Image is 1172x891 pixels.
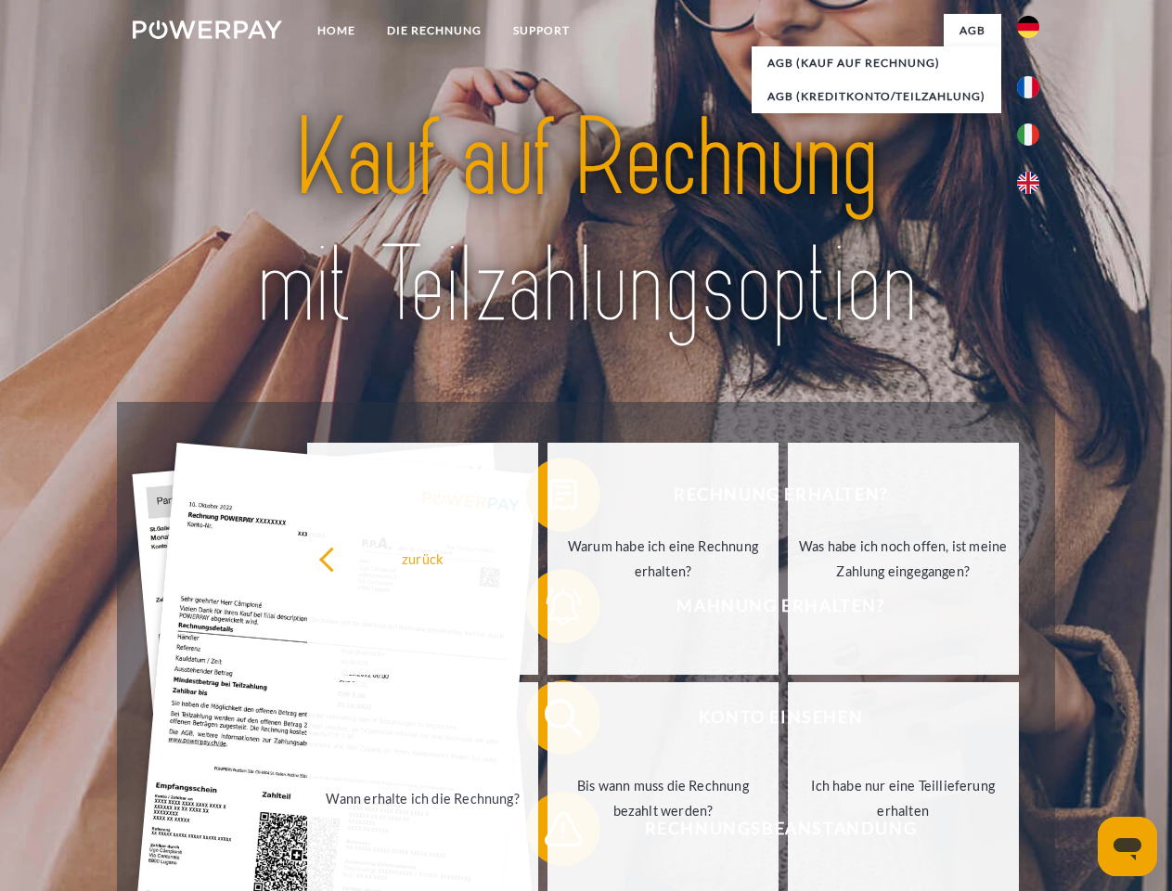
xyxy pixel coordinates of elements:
img: en [1017,172,1039,194]
div: Warum habe ich eine Rechnung erhalten? [559,534,767,584]
div: Wann erhalte ich die Rechnung? [318,785,527,810]
div: zurück [318,546,527,571]
a: SUPPORT [497,14,586,47]
a: AGB (Kreditkonto/Teilzahlung) [752,80,1001,113]
img: title-powerpay_de.svg [177,89,995,355]
img: logo-powerpay-white.svg [133,20,282,39]
div: Bis wann muss die Rechnung bezahlt werden? [559,773,767,823]
a: agb [944,14,1001,47]
img: de [1017,16,1039,38]
div: Was habe ich noch offen, ist meine Zahlung eingegangen? [799,534,1008,584]
a: AGB (Kauf auf Rechnung) [752,46,1001,80]
iframe: Schaltfläche zum Öffnen des Messaging-Fensters [1098,817,1157,876]
a: DIE RECHNUNG [371,14,497,47]
a: Was habe ich noch offen, ist meine Zahlung eingegangen? [788,443,1019,675]
div: Ich habe nur eine Teillieferung erhalten [799,773,1008,823]
a: Home [302,14,371,47]
img: fr [1017,76,1039,98]
img: it [1017,123,1039,146]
